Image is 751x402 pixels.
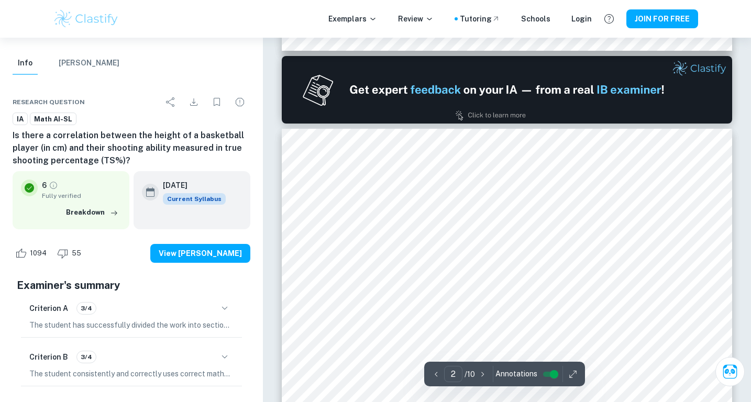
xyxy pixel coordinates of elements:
span: 3/4 [77,304,96,313]
h6: Criterion B [29,351,68,363]
button: View [PERSON_NAME] [150,244,250,263]
button: Breakdown [63,205,121,220]
span: 3/4 [77,352,96,362]
a: Tutoring [460,13,500,25]
button: Ask Clai [715,357,745,386]
a: IA [13,113,28,126]
span: Math AI-SL [30,114,76,125]
span: 1094 [24,248,52,259]
span: IA [13,114,27,125]
a: Schools [521,13,550,25]
h6: Is there a correlation between the height of a basketball player (in cm) and their shooting abili... [13,129,250,167]
p: The student consistently and correctly uses correct mathematical notation, symbols, and terminolo... [29,368,234,379]
div: This exemplar is based on the current syllabus. Feel free to refer to it for inspiration/ideas wh... [163,193,226,205]
a: Login [571,13,592,25]
a: Grade fully verified [49,181,58,190]
img: Ad [282,56,732,124]
button: JOIN FOR FREE [626,9,698,28]
span: Annotations [495,368,537,379]
div: Share [160,92,181,113]
span: Fully verified [42,191,121,200]
p: Review [398,13,434,25]
button: Info [13,52,38,75]
span: Current Syllabus [163,193,226,205]
p: Exemplars [328,13,377,25]
p: 6 [42,180,47,191]
div: Report issue [229,92,250,113]
h6: [DATE] [163,180,217,191]
span: Research question [13,97,85,107]
button: [PERSON_NAME] [59,52,119,75]
div: Dislike [54,245,87,262]
p: / 10 [465,368,475,380]
h5: Examiner's summary [17,277,246,293]
img: Clastify logo [53,8,119,29]
h6: Criterion A [29,303,68,314]
div: Download [183,92,204,113]
button: Help and Feedback [600,10,618,28]
p: The student has successfully divided the work into sections and subdivided the body to clearly in... [29,319,234,331]
div: Bookmark [206,92,227,113]
div: Like [13,245,52,262]
span: 55 [66,248,87,259]
a: Math AI-SL [30,113,76,126]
